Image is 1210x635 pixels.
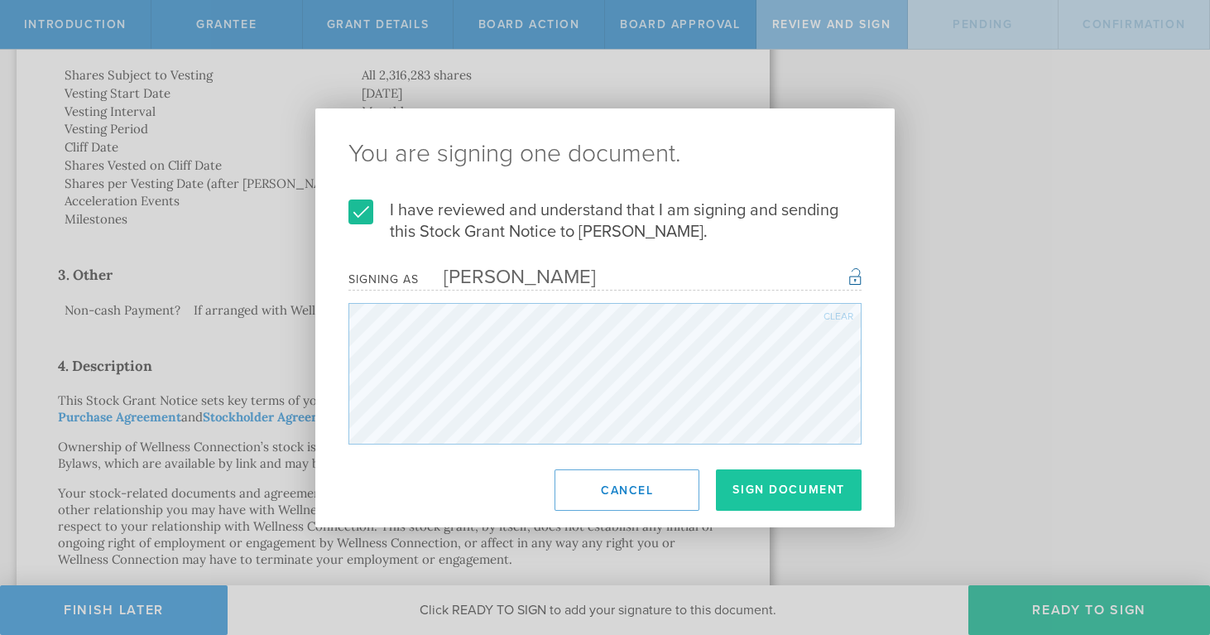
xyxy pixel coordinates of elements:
div: [PERSON_NAME] [419,265,596,289]
button: Sign Document [716,469,862,511]
iframe: Chat Widget [1127,506,1210,585]
button: Cancel [555,469,699,511]
div: Signing as [348,272,419,286]
ng-pluralize: You are signing one document. [348,142,862,166]
label: I have reviewed and understand that I am signing and sending this Stock Grant Notice to [PERSON_N... [348,200,862,243]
